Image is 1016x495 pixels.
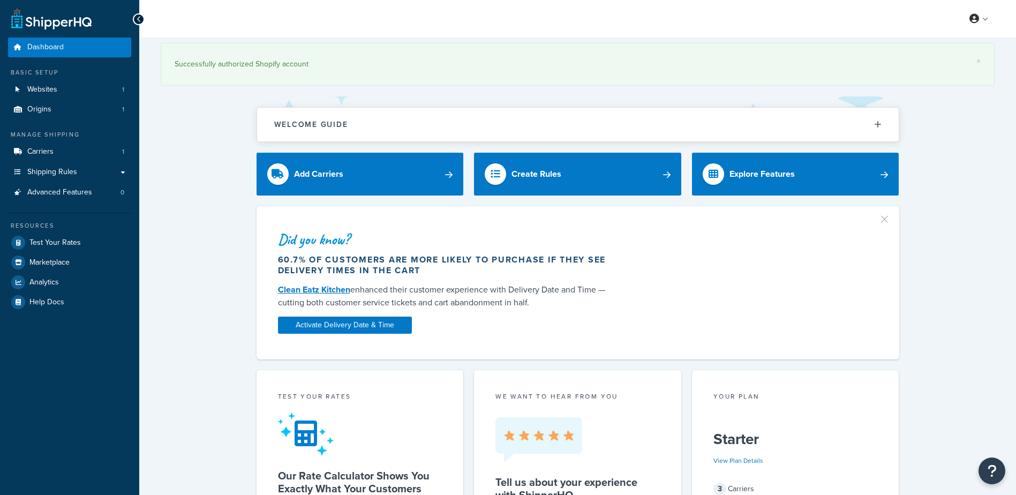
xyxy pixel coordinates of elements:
div: enhanced their customer experience with Delivery Date and Time — cutting both customer service ti... [278,283,616,309]
a: Websites1 [8,80,131,100]
div: Create Rules [511,167,561,182]
h5: Starter [713,431,878,448]
span: Carriers [27,147,54,156]
a: View Plan Details [713,456,763,466]
li: Carriers [8,142,131,162]
a: Marketplace [8,253,131,272]
div: Resources [8,221,131,230]
div: 60.7% of customers are more likely to purchase if they see delivery times in the cart [278,254,616,276]
span: Marketplace [29,258,70,267]
a: Shipping Rules [8,162,131,182]
a: Explore Features [692,153,899,196]
button: Welcome Guide [257,108,899,141]
div: Did you know? [278,232,616,247]
button: Open Resource Center [979,457,1005,484]
span: Analytics [29,278,59,287]
span: 1 [122,105,124,114]
span: Origins [27,105,51,114]
a: Dashboard [8,37,131,57]
span: Help Docs [29,298,64,307]
li: Advanced Features [8,183,131,202]
a: Advanced Features0 [8,183,131,202]
span: Advanced Features [27,188,92,197]
a: Carriers1 [8,142,131,162]
a: Create Rules [474,153,681,196]
a: × [976,57,981,65]
div: Manage Shipping [8,130,131,139]
span: Websites [27,85,57,94]
li: Origins [8,100,131,119]
span: 1 [122,147,124,156]
a: Help Docs [8,292,131,312]
a: Origins1 [8,100,131,119]
li: Websites [8,80,131,100]
div: Explore Features [729,167,795,182]
div: Add Carriers [294,167,343,182]
a: Test Your Rates [8,233,131,252]
a: Activate Delivery Date & Time [278,317,412,334]
div: Successfully authorized Shopify account [175,57,981,72]
span: 0 [121,188,124,197]
a: Clean Eatz Kitchen [278,283,350,296]
span: Dashboard [27,43,64,52]
span: Test Your Rates [29,238,81,247]
p: we want to hear from you [495,392,660,401]
span: Shipping Rules [27,168,77,177]
a: Analytics [8,273,131,292]
h2: Welcome Guide [274,121,348,129]
div: Your Plan [713,392,878,404]
span: 1 [122,85,124,94]
a: Add Carriers [257,153,464,196]
div: Basic Setup [8,68,131,77]
div: Test your rates [278,392,442,404]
